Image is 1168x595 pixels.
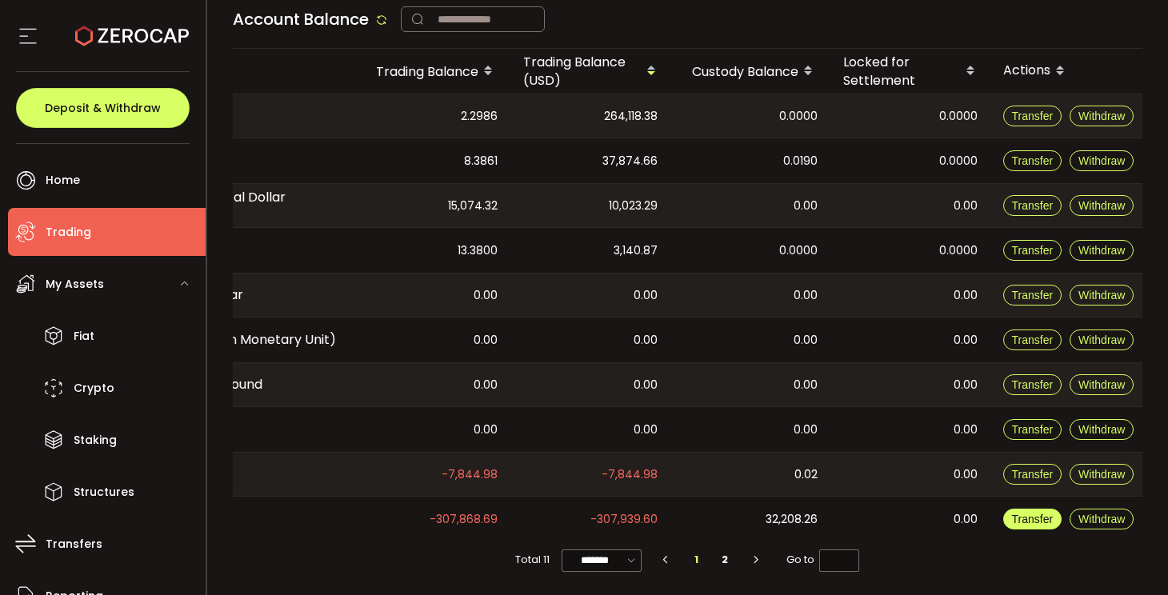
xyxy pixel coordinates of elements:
span: 0.0000 [939,152,978,170]
button: Transfer [1003,240,1062,261]
span: Transfer [1012,199,1054,212]
span: Withdraw [1078,423,1125,436]
button: Transfer [1003,329,1062,350]
button: Transfer [1003,464,1062,485]
span: Withdraw [1078,289,1125,301]
span: 0.00 [634,331,658,349]
span: 0.00 [954,286,978,305]
span: 0.0000 [939,242,978,260]
span: Staking [74,429,117,452]
span: 0.00 [634,421,658,439]
iframe: Chat Widget [1088,518,1168,595]
span: Withdraw [1078,513,1125,525]
span: Transfers [46,533,102,556]
button: Transfer [1003,150,1062,171]
button: Withdraw [1070,240,1134,261]
span: -7,844.98 [442,465,498,484]
span: Transfer [1012,378,1054,391]
span: Crypto [74,377,114,400]
span: 0.00 [954,421,978,439]
button: Transfer [1003,374,1062,395]
div: Custody Balance [670,58,830,85]
button: Withdraw [1070,509,1134,529]
span: 0.00 [794,331,818,349]
div: Trading Balance (USD) [510,53,670,90]
span: Transfer [1012,468,1054,481]
span: 8.3861 [464,152,498,170]
span: 0.00 [634,376,658,394]
span: Account Balance [233,8,369,30]
span: 0.02 [794,465,818,484]
span: 32,208.26 [766,510,818,529]
button: Withdraw [1070,195,1134,216]
span: 10,023.29 [609,197,658,215]
span: 0.00 [954,376,978,394]
button: Withdraw [1070,329,1134,350]
span: Transfer [1012,333,1054,346]
span: Transfer [1012,423,1054,436]
span: Go to [786,549,859,571]
span: Transfer [1012,110,1054,122]
span: 0.0000 [939,107,978,126]
span: 15,074.32 [448,197,498,215]
span: -307,939.60 [590,510,658,529]
span: 264,118.38 [604,107,658,126]
span: -307,868.69 [430,510,498,529]
span: Transfer [1012,154,1054,167]
span: Transfer [1012,513,1054,525]
button: Withdraw [1070,150,1134,171]
span: 3,140.87 [614,242,658,260]
span: Fiat [74,325,94,348]
button: Transfer [1003,509,1062,529]
span: Transfer [1012,289,1054,301]
span: Structures [74,481,134,504]
button: Transfer [1003,285,1062,305]
span: 0.00 [954,197,978,215]
div: Actions [990,58,1158,85]
button: Transfer [1003,106,1062,126]
span: 0.0190 [783,152,818,170]
span: 0.0000 [779,107,818,126]
span: 0.00 [954,465,978,484]
button: Withdraw [1070,106,1134,126]
button: Withdraw [1070,464,1134,485]
span: Withdraw [1078,333,1125,346]
span: Withdraw [1078,244,1125,257]
span: Withdraw [1078,110,1125,122]
span: 0.00 [794,376,818,394]
button: Transfer [1003,195,1062,216]
li: 2 [710,549,739,571]
span: Total 11 [515,549,550,571]
span: 0.00 [474,421,498,439]
button: Withdraw [1070,285,1134,305]
span: 0.00 [474,331,498,349]
span: Home [46,169,80,192]
span: Withdraw [1078,199,1125,212]
button: Transfer [1003,419,1062,440]
span: Withdraw [1078,378,1125,391]
span: 0.0000 [779,242,818,260]
span: 13.3800 [458,242,498,260]
span: 0.00 [954,331,978,349]
span: 37,874.66 [602,152,658,170]
span: Transfer [1012,244,1054,257]
span: 0.00 [634,286,658,305]
span: 0.00 [794,197,818,215]
span: 0.00 [794,421,818,439]
span: 0.00 [474,376,498,394]
span: -7,844.98 [602,465,658,484]
span: Euro (European Monetary Unit) [139,330,336,349]
button: Withdraw [1070,419,1134,440]
li: 1 [682,549,711,571]
span: 0.00 [954,510,978,529]
span: 0.00 [474,286,498,305]
span: 2.2986 [461,107,498,126]
button: Withdraw [1070,374,1134,395]
span: My Assets [46,273,104,296]
div: Locked for Settlement [830,53,990,90]
button: Deposit & Withdraw [16,88,190,128]
span: Withdraw [1078,468,1125,481]
span: Deposit & Withdraw [45,102,161,114]
div: Trading Balance [350,58,510,85]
